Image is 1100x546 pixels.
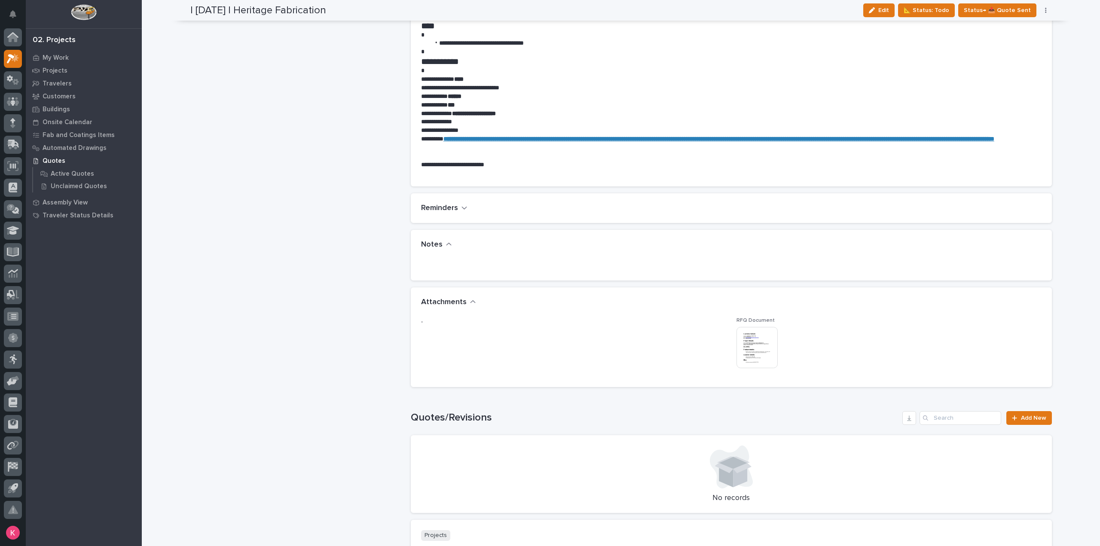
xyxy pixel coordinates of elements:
button: Edit [863,3,895,17]
div: 02. Projects [33,36,76,45]
p: Quotes [43,157,65,165]
p: Fab and Coatings Items [43,131,115,139]
p: Projects [43,67,67,75]
button: Notifications [4,5,22,23]
a: Travelers [26,77,142,90]
p: No records [421,494,1042,503]
span: Add New [1021,415,1046,421]
a: Buildings [26,103,142,116]
button: Reminders [421,204,467,213]
a: Customers [26,90,142,103]
a: Quotes [26,154,142,167]
p: Unclaimed Quotes [51,183,107,190]
button: 📐 Status: Todo [898,3,955,17]
p: Active Quotes [51,170,94,178]
p: My Work [43,54,69,62]
button: Attachments [421,298,476,307]
span: Status→ 📤 Quote Sent [964,5,1031,15]
span: 📐 Status: Todo [904,5,949,15]
a: Fab and Coatings Items [26,128,142,141]
span: RFQ Document [736,318,775,323]
button: Status→ 📤 Quote Sent [958,3,1036,17]
p: Onsite Calendar [43,119,92,126]
a: Unclaimed Quotes [33,180,142,192]
h2: Attachments [421,298,467,307]
a: Assembly View [26,196,142,209]
button: users-avatar [4,524,22,542]
a: Traveler Status Details [26,209,142,222]
a: Onsite Calendar [26,116,142,128]
h2: | [DATE] | Heritage Fabrication [190,4,326,17]
a: Projects [26,64,142,77]
input: Search [920,411,1001,425]
h2: Notes [421,240,443,250]
p: Customers [43,93,76,101]
h1: Quotes/Revisions [411,412,899,424]
p: Traveler Status Details [43,212,113,220]
img: Workspace Logo [71,4,96,20]
span: Edit [878,6,889,14]
button: Notes [421,240,452,250]
a: Automated Drawings [26,141,142,154]
p: Travelers [43,80,72,88]
div: Notifications [11,10,22,24]
p: - [421,317,726,326]
a: Add New [1006,411,1051,425]
a: My Work [26,51,142,64]
a: Active Quotes [33,168,142,180]
p: Projects [421,530,450,541]
p: Automated Drawings [43,144,107,152]
p: Buildings [43,106,70,113]
h2: Reminders [421,204,458,213]
p: Assembly View [43,199,88,207]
